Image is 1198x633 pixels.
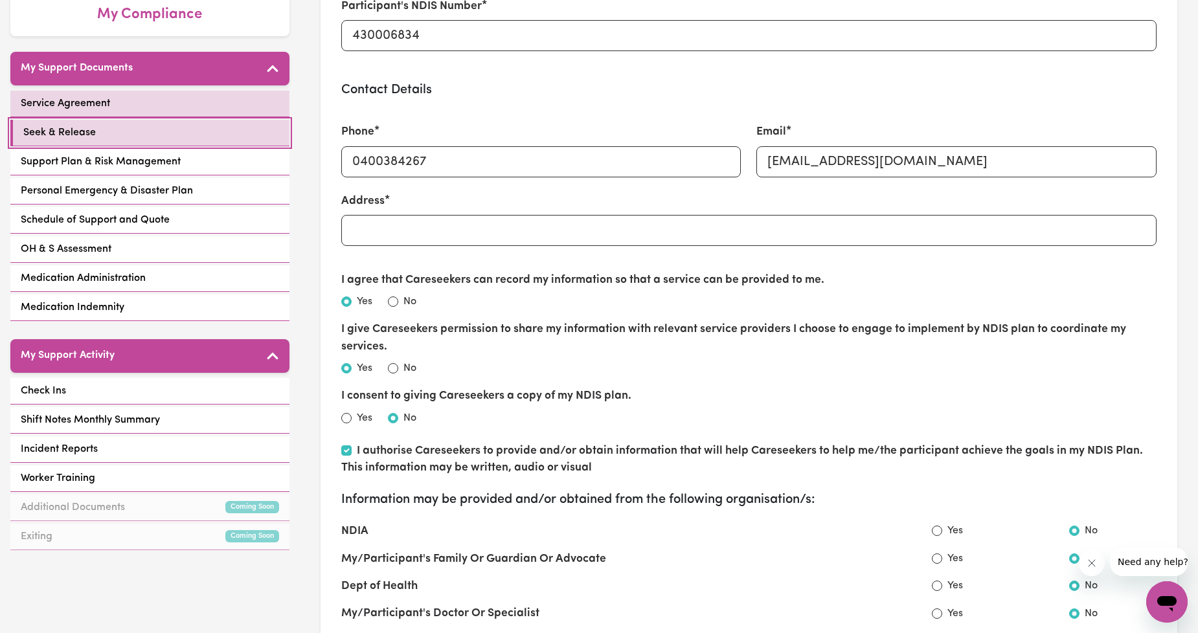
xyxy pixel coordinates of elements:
[21,241,111,257] span: OH & S Assessment
[341,193,385,210] label: Address
[341,388,631,405] label: I consent to giving Careseekers a copy of my NDIS plan.
[341,272,824,289] label: I agree that Careseekers can record my information so that a service can be provided to me.
[21,441,98,457] span: Incident Reports
[10,436,289,463] a: Incident Reports
[21,412,160,428] span: Shift Notes Monthly Summary
[403,294,416,309] label: No
[357,294,372,309] label: Yes
[341,445,1143,473] label: I authorise Careseekers to provide and/or obtain information that will help Careseekers to help m...
[1110,548,1188,576] iframe: Message from company
[341,321,1157,355] label: I give Careseekers permission to share my information with relevant service providers I choose to...
[947,578,963,594] label: Yes
[225,530,279,542] small: Coming Soon
[10,407,289,434] a: Shift Notes Monthly Summary
[225,501,279,513] small: Coming Soon
[21,183,193,199] span: Personal Emergency & Disaster Plan
[341,492,1157,507] h3: Information may be provided and/or obtained from the following organisation/s:
[1079,550,1105,576] iframe: Close message
[21,471,95,486] span: Worker Training
[21,350,115,362] h5: My Support Activity
[10,178,289,205] a: Personal Emergency & Disaster Plan
[357,361,372,376] label: Yes
[21,62,133,74] h5: My Support Documents
[10,339,289,373] button: My Support Activity
[756,124,786,140] label: Email
[403,410,416,426] label: No
[10,149,289,175] a: Support Plan & Risk Management
[10,236,289,263] a: OH & S Assessment
[403,361,416,376] label: No
[21,500,125,515] span: Additional Documents
[341,124,374,140] label: Phone
[10,120,289,146] a: Seek & Release
[1085,523,1098,539] label: No
[10,52,289,85] button: My Support Documents
[10,91,289,117] a: Service Agreement
[341,551,606,568] label: My/Participant's Family Or Guardian Or Advocate
[21,154,181,170] span: Support Plan & Risk Management
[21,300,124,315] span: Medication Indemnity
[21,383,66,399] span: Check Ins
[10,524,289,550] a: ExitingComing Soon
[10,207,289,234] a: Schedule of Support and Quote
[10,494,289,521] a: Additional DocumentsComing Soon
[1146,581,1188,623] iframe: Button to launch messaging window
[23,125,96,140] span: Seek & Release
[341,605,539,622] label: My/Participant's Doctor Or Specialist
[341,523,368,540] label: NDIA
[1085,606,1098,621] label: No
[947,551,963,566] label: Yes
[21,271,146,286] span: Medication Administration
[357,410,372,426] label: Yes
[10,465,289,492] a: Worker Training
[21,212,170,228] span: Schedule of Support and Quote
[10,378,289,405] a: Check Ins
[341,578,418,595] label: Dept of Health
[10,294,289,321] a: Medication Indemnity
[21,529,52,544] span: Exiting
[1085,578,1098,594] label: No
[21,96,110,111] span: Service Agreement
[10,265,289,292] a: Medication Administration
[8,9,78,19] span: Need any help?
[947,523,963,539] label: Yes
[947,606,963,621] label: Yes
[341,82,1157,98] h3: Contact Details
